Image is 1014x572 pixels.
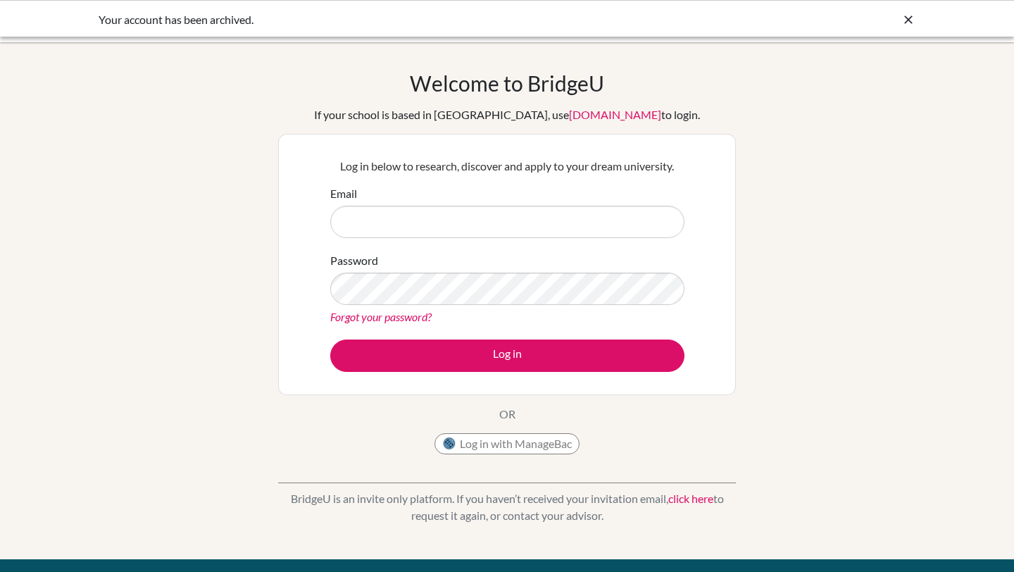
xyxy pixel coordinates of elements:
h1: Welcome to BridgeU [410,70,604,96]
div: If your school is based in [GEOGRAPHIC_DATA], use to login. [314,106,700,123]
button: Log in [330,340,684,372]
a: click here [668,492,713,505]
div: Your account has been archived. [99,11,704,28]
a: Forgot your password? [330,310,432,323]
p: BridgeU is an invite only platform. If you haven’t received your invitation email, to request it ... [278,490,736,524]
p: OR [499,406,515,423]
label: Email [330,185,357,202]
label: Password [330,252,378,269]
button: Log in with ManageBac [434,433,580,454]
a: [DOMAIN_NAME] [569,108,661,121]
p: Log in below to research, discover and apply to your dream university. [330,158,684,175]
